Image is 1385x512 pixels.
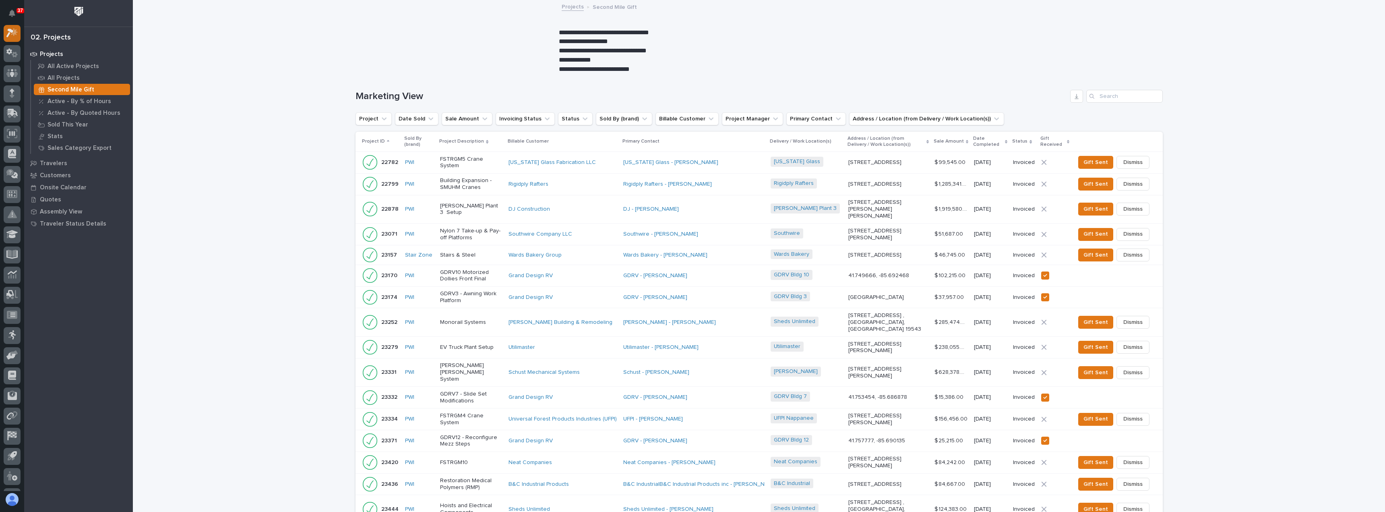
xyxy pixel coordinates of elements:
[593,2,637,11] p: Second Mile Gift
[1013,159,1035,166] p: Invoiced
[356,387,1163,408] tr: 2333223332 PWI GDRV7 - Slide Set ModificationsGrand Design RV GDRV - [PERSON_NAME] GDRV Bldg 7 41...
[381,158,400,166] p: 22782
[381,479,400,488] p: 23436
[1116,203,1149,216] button: Dismiss
[1013,294,1035,301] p: Invoiced
[31,60,133,72] a: All Active Projects
[1083,158,1108,167] span: Gift Sent
[562,2,584,11] a: Projects
[10,10,21,23] div: Notifications37
[774,415,814,422] a: UFPI Nappanee
[356,265,1163,286] tr: 2317023170 PWI GDRV10 Motorized Dollies Front FinalGrand Design RV GDRV - [PERSON_NAME] GDRV Bldg...
[509,206,550,213] a: DJ Construction
[24,205,133,218] a: Assembly View
[934,271,967,279] p: $ 102,215.00
[1116,228,1149,241] button: Dismiss
[381,392,399,401] p: 23332
[974,416,1007,423] p: [DATE]
[1116,478,1149,491] button: Dismiss
[934,250,967,259] p: $ 46,745.00
[381,436,399,444] p: 23371
[934,436,965,444] p: $ 25,215.00
[509,181,548,188] a: Rigidply Rafters
[18,8,23,13] p: 37
[623,181,712,188] a: Rigidply Rafters - [PERSON_NAME]
[48,110,120,117] p: Active - By Quoted Hours
[362,137,385,146] p: Project ID
[48,133,63,140] p: Stats
[1078,456,1113,469] button: Gift Sent
[1116,456,1149,469] button: Dismiss
[1123,317,1143,327] span: Dismiss
[1078,341,1113,354] button: Gift Sent
[848,272,928,279] p: 41.749666, -85.692468
[1116,366,1149,379] button: Dismiss
[1086,90,1163,103] input: Search
[623,369,689,376] a: Schust - [PERSON_NAME]
[509,481,569,488] a: B&C Industrial Products
[623,319,716,326] a: [PERSON_NAME] - [PERSON_NAME]
[356,91,1067,102] h1: Marketing View
[774,437,809,444] a: GDRV Bldg 12
[356,173,1163,195] tr: 2279922799 PWI Building Expansion - SMUHM CranesRigidply Rafters Rigidply Rafters - [PERSON_NAME]...
[40,172,71,179] p: Customers
[440,156,502,170] p: FSTRGM5 Crane System
[509,319,612,326] a: [PERSON_NAME] Building & Remodeling
[40,51,63,58] p: Projects
[356,308,1163,337] tr: 2325223252 PWI Monorail Systems[PERSON_NAME] Building & Remodeling [PERSON_NAME] - [PERSON_NAME] ...
[24,193,133,205] a: Quotes
[40,220,106,228] p: Traveler Status Details
[509,459,552,466] a: Neat Companies
[31,72,133,83] a: All Projects
[40,184,87,191] p: Onsite Calendar
[623,344,699,351] a: Utilimaster - [PERSON_NAME]
[848,394,928,401] p: 41.753454, -85.686878
[623,159,718,166] a: [US_STATE] Glass - [PERSON_NAME]
[786,112,846,125] button: Primary Contact
[1083,458,1108,467] span: Gift Sent
[24,218,133,230] a: Traveler Status Details
[934,179,969,188] p: $ 1,285,341.00
[40,160,67,167] p: Travelers
[774,158,820,165] a: [US_STATE] Glass
[40,196,61,203] p: Quotes
[496,112,555,125] button: Invoicing Status
[508,137,549,146] p: Billable Customer
[356,337,1163,359] tr: 2327923279 PWI EV Truck Plant SetupUtilimaster Utilimaster - [PERSON_NAME] Utilimaster [STREET_AD...
[1123,204,1143,214] span: Dismiss
[1078,478,1113,491] button: Gift Sent
[1083,317,1108,327] span: Gift Sent
[440,362,502,382] p: [PERSON_NAME] [PERSON_NAME] System
[509,369,580,376] a: Schust Mechanical Systems
[934,458,967,466] p: $ 84,242.00
[1013,481,1035,488] p: Invoiced
[356,358,1163,387] tr: 2333123331 PWI [PERSON_NAME] [PERSON_NAME] SystemSchust Mechanical Systems Schust - [PERSON_NAME]...
[623,459,715,466] a: Neat Companies - [PERSON_NAME]
[1123,414,1143,424] span: Dismiss
[974,231,1007,238] p: [DATE]
[770,137,831,146] p: Delivery / Work Location(s)
[509,344,535,351] a: Utilimaster
[405,159,414,166] a: PWI
[848,366,928,379] p: [STREET_ADDRESS][PERSON_NAME]
[440,290,502,304] p: GDRV3 - Awning Work Platform
[1013,272,1035,279] p: Invoiced
[974,272,1007,279] p: [DATE]
[31,95,133,107] a: Active - By % of Hours
[440,459,502,466] p: FSTRGM10
[623,231,698,238] a: Southwire - [PERSON_NAME]
[440,269,502,283] p: GDRV10 Motorized Dollies Front Final
[48,121,88,129] p: Sold This Year
[1083,479,1108,489] span: Gift Sent
[381,414,399,423] p: 23334
[405,206,414,213] a: PWI
[722,112,783,125] button: Project Manager
[848,413,928,426] p: [STREET_ADDRESS][PERSON_NAME]
[1123,479,1143,489] span: Dismiss
[774,505,815,512] a: Sheds Unlimited
[1078,156,1113,169] button: Gift Sent
[24,169,133,181] a: Customers
[774,293,807,300] a: GDRV Bldg 3
[405,272,414,279] a: PWI
[1013,394,1035,401] p: Invoiced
